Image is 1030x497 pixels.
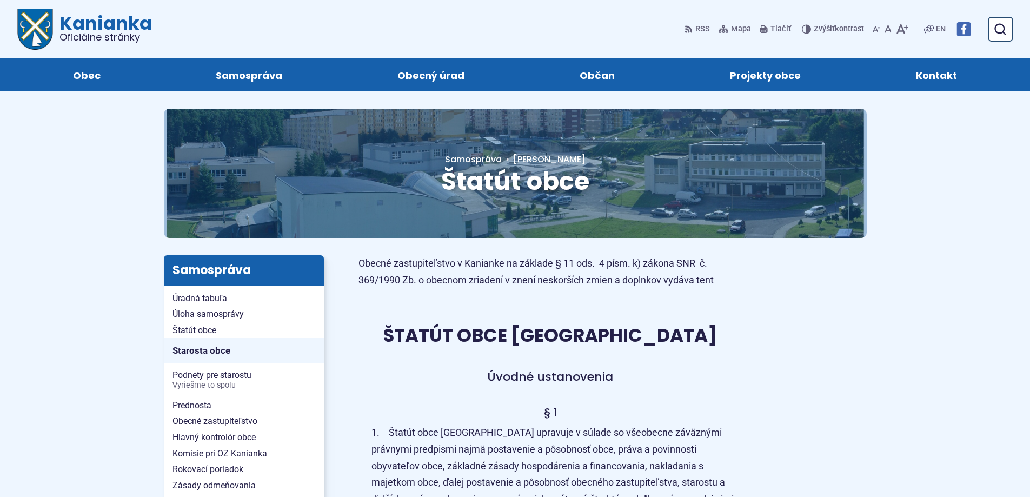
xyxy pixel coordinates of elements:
[350,58,511,91] a: Obecný úrad
[216,58,282,91] span: Samospráva
[544,405,557,420] span: § 1
[17,9,152,50] a: Logo Kanianka, prejsť na domovskú stránku.
[172,290,315,307] span: Úradná tabuľa
[814,24,835,34] span: Zvýšiť
[172,413,315,429] span: Obecné zastupiteľstvo
[164,367,324,393] a: Podnety pre starostuVyriešme to spolu
[934,23,948,36] a: EN
[882,18,894,41] button: Nastaviť pôvodnú veľkosť písma
[685,18,712,41] a: RSS
[172,322,315,339] span: Štatút obce
[172,461,315,478] span: Rokovací poriadok
[716,18,753,41] a: Mapa
[502,153,586,165] a: [PERSON_NAME]
[869,58,1004,91] a: Kontakt
[770,25,791,34] span: Tlačiť
[956,22,971,36] img: Prejsť na Facebook stránku
[172,306,315,322] span: Úloha samosprávy
[164,413,324,429] a: Obecné zastupiteľstvo
[814,25,864,34] span: kontrast
[59,32,152,42] span: Oficiálne stránky
[695,23,710,36] span: RSS
[164,429,324,446] a: Hlavný kontrolór obce
[358,255,742,288] p: Obecné zastupiteľstvo v Kanianke na základe § 11 ods. 4 písm. k) zákona SNR č. 369/1990 Zb. o obe...
[73,58,101,91] span: Obec
[172,478,315,494] span: Zásady odmeňovania
[164,397,324,414] a: Prednosta
[441,164,589,198] span: Štatút obce
[731,23,751,36] span: Mapa
[53,14,152,42] span: Kanianka
[164,322,324,339] a: Štatút obce
[17,9,53,50] img: Prejsť na domovskú stránku
[487,368,613,385] span: Úvodné ustanovenia
[383,322,717,348] span: ŠTATÚT OBCE [GEOGRAPHIC_DATA]
[916,58,957,91] span: Kontakt
[802,18,866,41] button: Zvýšiťkontrast
[894,18,911,41] button: Zväčšiť veľkosť písma
[730,58,801,91] span: Projekty obce
[172,429,315,446] span: Hlavný kontrolór obce
[169,58,329,91] a: Samospráva
[397,58,464,91] span: Obecný úrad
[445,153,502,165] a: Samospráva
[580,58,615,91] span: Občan
[172,367,315,393] span: Podnety pre starostu
[870,18,882,41] button: Zmenšiť veľkosť písma
[936,23,946,36] span: EN
[172,446,315,462] span: Komisie pri OZ Kanianka
[164,338,324,363] a: Starosta obce
[164,306,324,322] a: Úloha samosprávy
[164,478,324,494] a: Zásady odmeňovania
[164,290,324,307] a: Úradná tabuľa
[164,461,324,478] a: Rokovací poriadok
[172,342,315,359] span: Starosta obce
[164,255,324,286] h3: Samospráva
[172,397,315,414] span: Prednosta
[513,153,586,165] span: [PERSON_NAME]
[164,446,324,462] a: Komisie pri OZ Kanianka
[533,58,662,91] a: Občan
[172,381,315,390] span: Vyriešme to spolu
[683,58,848,91] a: Projekty obce
[26,58,147,91] a: Obec
[757,18,793,41] button: Tlačiť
